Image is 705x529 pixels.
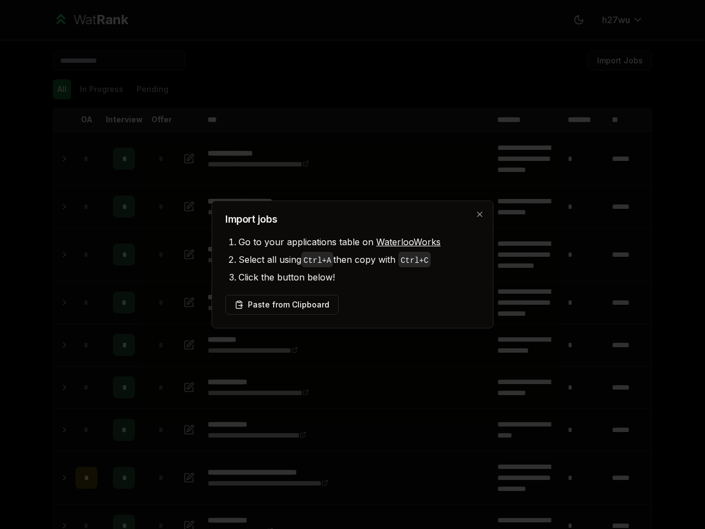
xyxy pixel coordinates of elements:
h2: Import jobs [225,214,480,224]
li: Go to your applications table on [238,233,480,251]
button: Paste from Clipboard [225,295,339,315]
code: Ctrl+ A [303,256,331,265]
li: Click the button below! [238,268,480,286]
a: WaterlooWorks [376,236,441,247]
li: Select all using then copy with [238,251,480,268]
code: Ctrl+ C [400,256,428,265]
